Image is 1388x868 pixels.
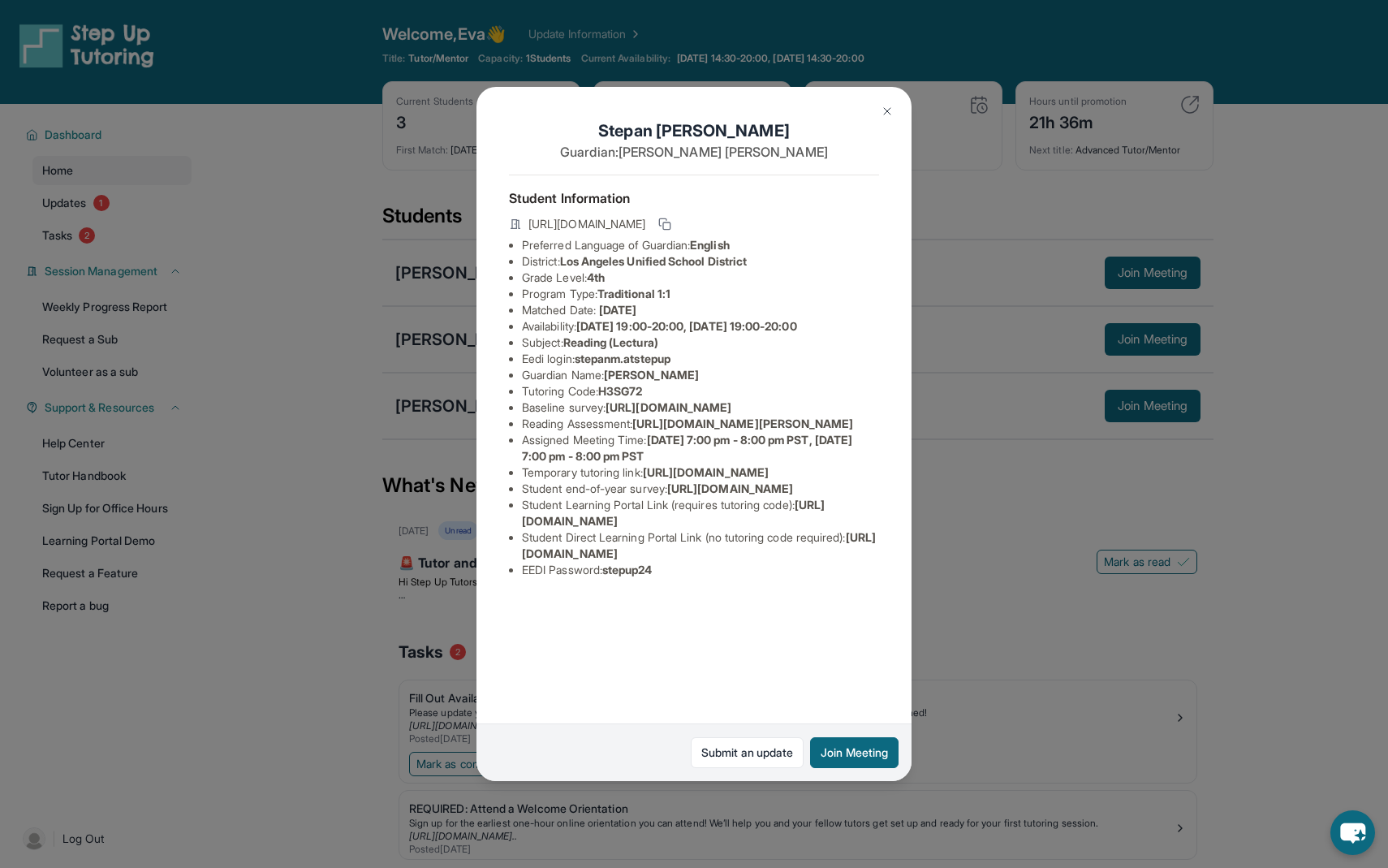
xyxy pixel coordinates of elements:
li: Matched Date: [522,302,879,318]
span: [URL][DOMAIN_NAME] [606,400,731,414]
li: Baseline survey : [522,399,879,416]
span: [URL][DOMAIN_NAME][PERSON_NAME] [632,417,853,430]
li: Reading Assessment : [522,416,879,432]
li: Temporary tutoring link : [522,464,879,481]
li: EEDI Password : [522,562,879,578]
span: [DATE] 7:00 pm - 8:00 pm PST, [DATE] 7:00 pm - 8:00 pm PST [522,433,852,463]
li: Guardian Name : [522,367,879,383]
li: Program Type: [522,286,879,302]
li: Preferred Language of Guardian: [522,237,879,253]
li: Tutoring Code : [522,383,879,399]
img: Close Icon [881,105,894,118]
span: [URL][DOMAIN_NAME] [643,465,769,479]
span: Traditional 1:1 [597,287,670,300]
span: [PERSON_NAME] [604,368,699,382]
span: 4th [587,270,605,284]
span: [DATE] [599,303,636,317]
p: Guardian: [PERSON_NAME] [PERSON_NAME] [509,142,879,162]
li: Availability: [522,318,879,335]
li: Grade Level: [522,270,879,286]
li: Student Direct Learning Portal Link (no tutoring code required) : [522,529,879,562]
span: [DATE] 19:00-20:00, [DATE] 19:00-20:00 [576,319,797,333]
span: Los Angeles Unified School District [560,254,747,268]
li: District: [522,253,879,270]
li: Student Learning Portal Link (requires tutoring code) : [522,497,879,529]
span: [URL][DOMAIN_NAME] [667,482,793,495]
li: Eedi login : [522,351,879,367]
a: Submit an update [691,737,804,768]
span: Reading (Lectura) [563,335,658,349]
span: English [690,238,730,252]
span: stepup24 [602,563,653,577]
li: Assigned Meeting Time : [522,432,879,464]
button: Join Meeting [810,737,899,768]
button: chat-button [1330,810,1375,855]
span: H3SG72 [598,384,642,398]
button: Copy link [655,214,675,234]
span: stepanm.atstepup [575,352,670,365]
li: Subject : [522,335,879,351]
span: [URL][DOMAIN_NAME] [528,216,645,232]
h1: Stepan [PERSON_NAME] [509,119,879,142]
h4: Student Information [509,188,879,208]
li: Student end-of-year survey : [522,481,879,497]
